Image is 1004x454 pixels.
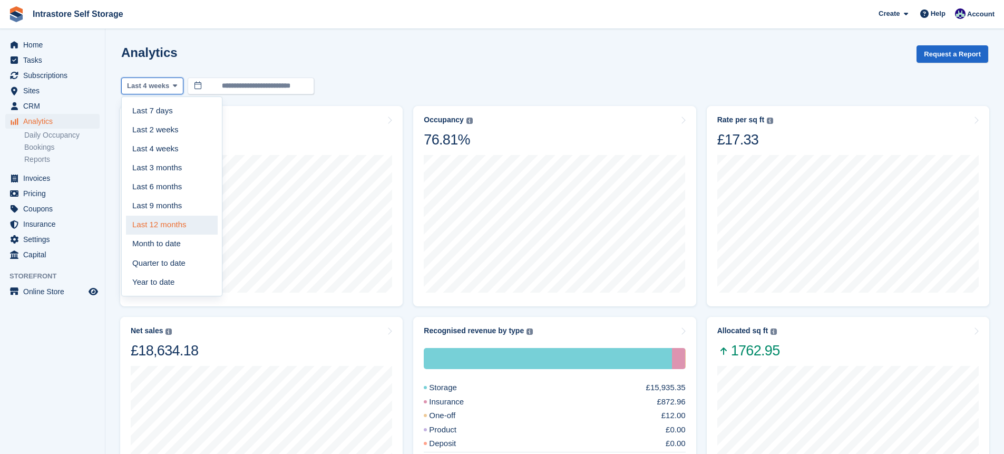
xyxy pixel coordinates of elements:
a: Last 9 months [126,196,218,215]
a: menu [5,68,100,83]
div: Net sales [131,326,163,335]
div: £17.33 [717,131,773,149]
span: Home [23,37,86,52]
div: £12.00 [661,410,686,422]
div: Allocated sq ft [717,326,768,335]
div: Deposit [424,438,481,450]
a: Last 12 months [126,216,218,235]
button: Request a Report [917,45,988,63]
h2: Analytics [121,45,178,60]
span: Tasks [23,53,86,67]
span: Subscriptions [23,68,86,83]
div: £0.00 [666,438,686,450]
div: Insurance [672,348,686,369]
a: menu [5,201,100,216]
div: £872.96 [657,396,685,408]
a: menu [5,53,100,67]
a: menu [5,83,100,98]
span: CRM [23,99,86,113]
img: icon-info-grey-7440780725fd019a000dd9b08b2336e03edf1995a4989e88bcd33f0948082b44.svg [771,329,777,335]
span: Storefront [9,271,105,282]
span: Settings [23,232,86,247]
a: menu [5,171,100,186]
a: menu [5,284,100,299]
span: Analytics [23,114,86,129]
a: Reports [24,154,100,165]
a: menu [5,114,100,129]
span: Last 4 weeks [127,81,169,91]
a: Preview store [87,285,100,298]
div: Storage [424,382,482,394]
span: Help [931,8,945,19]
div: Product [424,424,482,436]
div: £15,935.35 [646,382,686,394]
a: Year to date [126,273,218,292]
span: Create [879,8,900,19]
img: icon-info-grey-7440780725fd019a000dd9b08b2336e03edf1995a4989e88bcd33f0948082b44.svg [165,329,172,335]
span: Online Store [23,284,86,299]
img: Mathew Tremewan [955,8,966,19]
div: Occupancy [424,115,463,124]
a: menu [5,99,100,113]
span: Invoices [23,171,86,186]
a: Last 2 weeks [126,120,218,139]
div: Recognised revenue by type [424,326,524,335]
a: Last 4 weeks [126,139,218,158]
a: Intrastore Self Storage [28,5,128,23]
img: icon-info-grey-7440780725fd019a000dd9b08b2336e03edf1995a4989e88bcd33f0948082b44.svg [466,118,473,124]
span: Account [967,9,995,20]
a: menu [5,232,100,247]
div: 76.81% [424,131,472,149]
img: icon-info-grey-7440780725fd019a000dd9b08b2336e03edf1995a4989e88bcd33f0948082b44.svg [767,118,773,124]
span: 1762.95 [717,342,780,360]
a: menu [5,186,100,201]
a: Last 7 days [126,101,218,120]
a: Last 6 months [126,177,218,196]
div: Rate per sq ft [717,115,764,124]
span: Capital [23,247,86,262]
div: Storage [424,348,671,369]
span: Pricing [23,186,86,201]
a: Quarter to date [126,254,218,273]
div: Insurance [424,396,489,408]
a: Last 3 months [126,158,218,177]
a: menu [5,37,100,52]
div: One-off [424,410,481,422]
span: Coupons [23,201,86,216]
a: menu [5,217,100,231]
span: Sites [23,83,86,98]
button: Last 4 weeks [121,78,183,95]
a: menu [5,247,100,262]
span: Insurance [23,217,86,231]
a: Bookings [24,142,100,152]
div: £0.00 [666,424,686,436]
img: stora-icon-8386f47178a22dfd0bd8f6a31ec36ba5ce8667c1dd55bd0f319d3a0aa187defe.svg [8,6,24,22]
div: £18,634.18 [131,342,198,360]
a: Daily Occupancy [24,130,100,140]
img: icon-info-grey-7440780725fd019a000dd9b08b2336e03edf1995a4989e88bcd33f0948082b44.svg [527,329,533,335]
a: Month to date [126,235,218,254]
